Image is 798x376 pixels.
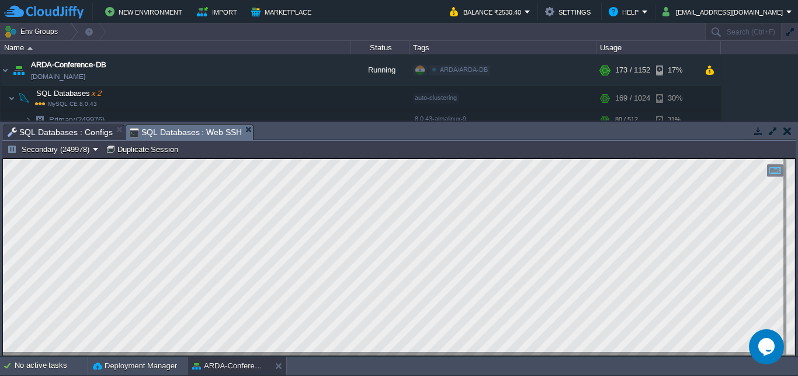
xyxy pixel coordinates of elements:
[8,125,113,139] span: SQL Databases : Configs
[656,54,694,86] div: 17%
[93,360,177,372] button: Deployment Manager
[7,144,93,154] button: Secondary (249978)
[615,87,650,110] div: 169 / 1024
[1,54,10,86] img: AMDAwAAAACH5BAEAAAAALAAAAAABAAEAAAICRAEAOw==
[450,5,525,19] button: Balance ₹2530.40
[662,5,786,19] button: [EMAIL_ADDRESS][DOMAIN_NAME]
[4,23,62,40] button: Env Groups
[1,41,351,54] div: Name
[48,115,106,125] span: Primary
[656,111,694,129] div: 31%
[8,87,15,110] img: AMDAwAAAACH5BAEAAAAALAAAAAABAAEAAAICRAEAOw==
[615,54,650,86] div: 173 / 1152
[75,115,105,124] span: (249976)
[31,59,106,71] a: ARDA-Conference-DB
[415,94,457,101] span: auto-clustering
[351,54,410,86] div: Running
[410,41,596,54] div: Tags
[35,88,103,98] span: SQL Databases
[597,41,720,54] div: Usage
[352,41,409,54] div: Status
[615,111,638,129] div: 80 / 512
[32,111,48,129] img: AMDAwAAAACH5BAEAAAAALAAAAAABAAEAAAICRAEAOw==
[609,5,642,19] button: Help
[48,115,106,125] a: Primary(249976)
[197,5,241,19] button: Import
[31,71,85,82] span: [DOMAIN_NAME]
[440,66,488,73] span: ARDA/ARDA-DB
[35,101,97,107] span: MySQL CE 8.0.43
[130,125,242,140] span: SQL Databases : Web SSH
[15,357,88,375] div: No active tasks
[27,47,33,50] img: AMDAwAAAACH5BAEAAAAALAAAAAABAAEAAAICRAEAOw==
[106,144,182,154] button: Duplicate Session
[656,87,694,110] div: 30%
[545,5,594,19] button: Settings
[105,5,186,19] button: New Environment
[25,111,32,129] img: AMDAwAAAACH5BAEAAAAALAAAAAABAAEAAAICRAEAOw==
[90,89,102,98] span: x 2
[35,89,103,98] a: SQL Databasesx 2MySQL CE 8.0.43
[192,360,266,372] button: ARDA-Conference-DB
[11,54,27,86] img: AMDAwAAAACH5BAEAAAAALAAAAAABAAEAAAICRAEAOw==
[16,87,32,110] img: AMDAwAAAACH5BAEAAAAALAAAAAABAAEAAAICRAEAOw==
[415,115,466,122] span: 8.0.43-almalinux-9
[749,329,786,364] iframe: chat widget
[251,5,315,19] button: Marketplace
[4,5,84,19] img: CloudJiffy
